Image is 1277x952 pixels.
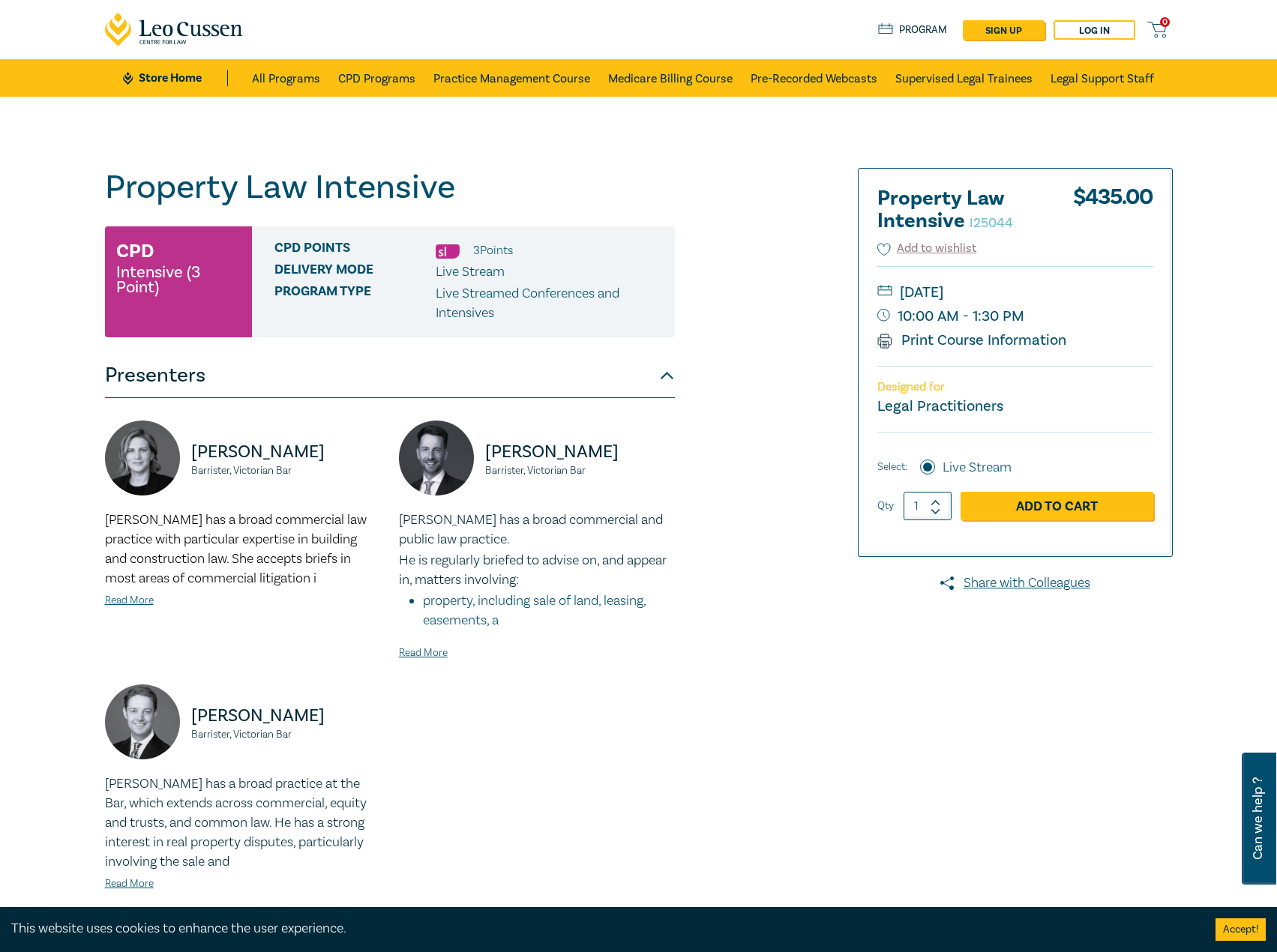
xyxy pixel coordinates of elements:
a: Read More [105,594,154,607]
a: Share with Colleagues [858,573,1173,593]
span: Can we help ? [1251,762,1265,876]
li: 3 Point s [473,241,513,260]
input: 1 [904,492,952,520]
small: [DATE] [877,280,1153,304]
small: 10:00 AM - 1:30 PM [877,304,1153,328]
span: CPD Points [274,241,436,260]
span: 0 [1160,17,1170,27]
a: CPD Programs [338,59,415,97]
label: Live Stream [943,458,1012,477]
small: Intensive (3 Point) [116,265,241,295]
p: [PERSON_NAME] [191,704,381,728]
div: This website uses cookies to enhance the user experience. [11,919,1193,939]
small: Legal Practitioners [877,397,1003,416]
small: Barrister, Victorian Bar [191,466,381,476]
h1: Property Law Intensive [105,168,675,207]
li: property, including sale of land, leasing, easements, a [423,591,675,630]
p: [PERSON_NAME] has a broad practice at the Bar, which extends across commercial, equity and trusts... [105,774,381,872]
div: $ 435.00 [1073,187,1153,240]
a: Practice Management Course [433,59,590,97]
a: Program [878,22,948,38]
p: [PERSON_NAME] [191,440,381,464]
a: All Programs [252,59,320,97]
span: Program type [274,284,436,323]
a: Medicare Billing Course [608,59,733,97]
h2: Property Law Intensive [877,187,1042,232]
small: Barrister, Victorian Bar [191,729,381,740]
p: [PERSON_NAME] has a broad commercial and public law practice. [399,510,675,549]
button: Add to wishlist [877,240,977,257]
p: Live Streamed Conferences and Intensives [436,284,664,323]
a: Legal Support Staff [1051,59,1154,97]
img: Substantive Law [436,244,460,259]
span: Delivery Mode [274,262,436,282]
img: https://s3.ap-southeast-2.amazonaws.com/leo-cussen-store-production-content/Contacts/Mitchell%20K... [105,684,180,759]
a: Read More [105,877,154,891]
span: Live Stream [436,263,505,280]
label: Qty [877,498,894,514]
a: Read More [399,646,448,660]
p: [PERSON_NAME] [485,440,675,464]
span: [PERSON_NAME] has a broad commercial law practice with particular expertise in building and const... [105,511,367,587]
a: Print Course Information [877,331,1067,350]
a: Add to Cart [961,492,1153,520]
a: Supervised Legal Trainees [895,59,1033,97]
small: I25044 [970,214,1013,232]
p: He is regularly briefed to advise on, and appear in, matters involving: [399,551,675,590]
small: Barrister, Victorian Bar [485,466,675,476]
a: Pre-Recorded Webcasts [751,59,877,97]
button: Presenters [105,353,675,398]
a: Log in [1054,20,1135,40]
p: Designed for [877,380,1153,394]
a: sign up [963,20,1045,40]
img: https://s3.ap-southeast-2.amazonaws.com/leo-cussen-store-production-content/Contacts/Kahlia%20She... [105,421,180,495]
button: Accept cookies [1216,918,1266,941]
a: Store Home [123,70,227,86]
h3: CPD [116,238,154,265]
span: Select: [877,459,907,475]
img: https://s3.ap-southeast-2.amazonaws.com/leo-cussen-store-production-content/Contacts/Tom%20Egan/T... [399,421,474,495]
